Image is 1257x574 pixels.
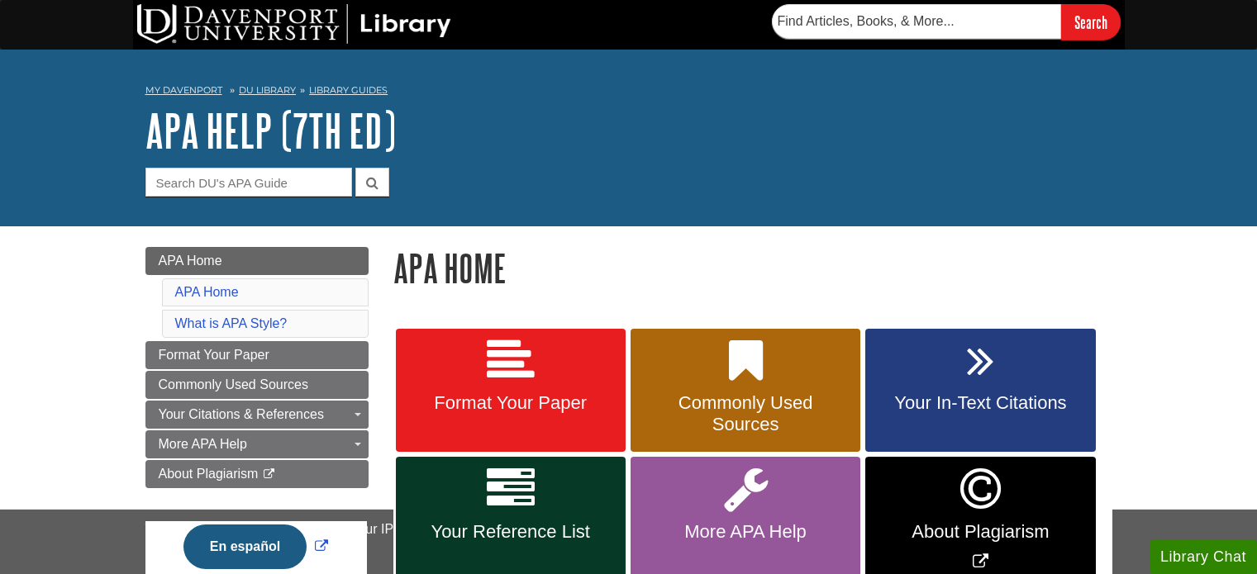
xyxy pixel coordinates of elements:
[137,4,451,44] img: DU Library
[878,392,1083,414] span: Your In-Text Citations
[145,401,369,429] a: Your Citations & References
[145,105,396,156] a: APA Help (7th Ed)
[179,539,332,553] a: Link opens in new window
[262,469,276,480] i: This link opens in a new window
[175,285,239,299] a: APA Home
[145,83,222,97] a: My Davenport
[396,329,626,453] a: Format Your Paper
[1061,4,1121,40] input: Search
[159,254,222,268] span: APA Home
[145,371,369,399] a: Commonly Used Sources
[145,460,369,488] a: About Plagiarism
[772,4,1121,40] form: Searches DU Library's articles, books, and more
[159,377,308,391] span: Commonly Used Sources
[159,407,324,421] span: Your Citations & References
[145,79,1112,106] nav: breadcrumb
[643,521,848,543] span: More APA Help
[772,4,1061,39] input: Find Articles, Books, & More...
[393,247,1112,289] h1: APA Home
[159,437,247,451] span: More APA Help
[145,430,369,458] a: More APA Help
[631,329,860,453] a: Commonly Used Sources
[878,521,1083,543] span: About Plagiarism
[239,84,296,96] a: DU Library
[159,467,259,481] span: About Plagiarism
[159,348,269,362] span: Format Your Paper
[643,392,848,435] span: Commonly Used Sources
[175,316,288,330] a: What is APA Style?
[408,521,613,543] span: Your Reference List
[408,392,613,414] span: Format Your Paper
[145,247,369,275] a: APA Home
[309,84,388,96] a: Library Guides
[145,341,369,369] a: Format Your Paper
[1150,540,1257,574] button: Library Chat
[145,168,352,197] input: Search DU's APA Guide
[865,329,1095,453] a: Your In-Text Citations
[183,524,307,569] button: En español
